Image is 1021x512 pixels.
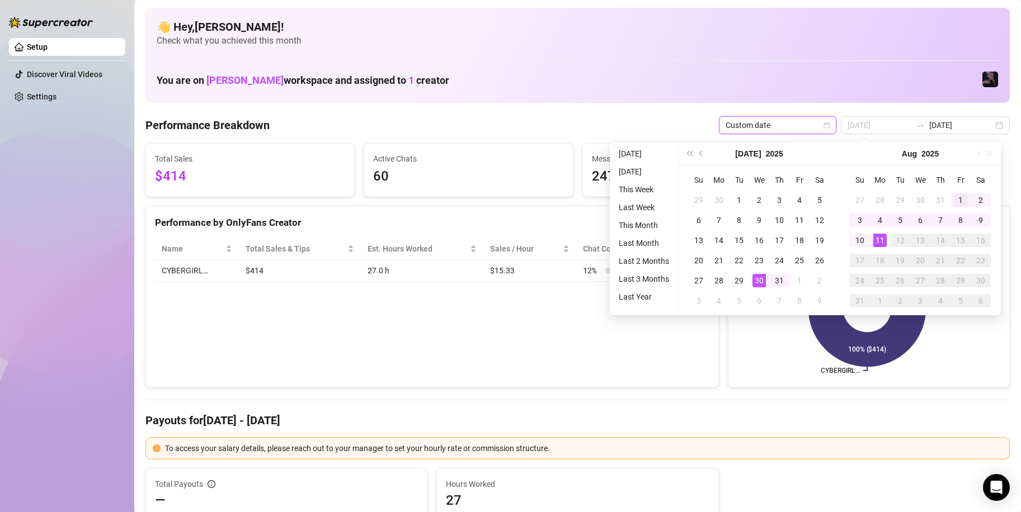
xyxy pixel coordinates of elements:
[974,234,987,247] div: 16
[870,210,890,230] td: 2025-08-04
[870,170,890,190] th: Mo
[789,291,810,311] td: 2025-08-08
[709,230,729,250] td: 2025-07-14
[934,234,947,247] div: 14
[789,250,810,271] td: 2025-07-25
[974,294,987,307] div: 6
[930,190,951,210] td: 2025-07-31
[773,274,786,287] div: 31
[789,271,810,291] td: 2025-08-01
[793,254,806,267] div: 25
[27,70,102,79] a: Discover Viral Videos
[769,230,789,250] td: 2025-07-17
[873,274,887,287] div: 25
[157,74,449,87] h1: You are on workspace and assigned to creator
[951,210,971,230] td: 2025-08-08
[752,254,766,267] div: 23
[890,230,910,250] td: 2025-08-12
[773,254,786,267] div: 24
[930,210,951,230] td: 2025-08-07
[813,294,826,307] div: 9
[773,214,786,227] div: 10
[853,193,867,207] div: 27
[689,230,709,250] td: 2025-07-13
[848,119,911,131] input: Start date
[729,230,749,250] td: 2025-07-15
[361,260,483,282] td: 27.0 h
[749,210,769,230] td: 2025-07-09
[153,444,161,452] span: exclamation-circle
[810,190,830,210] td: 2025-07-05
[890,210,910,230] td: 2025-08-05
[850,250,870,271] td: 2025-08-17
[749,230,769,250] td: 2025-07-16
[870,291,890,311] td: 2025-09-01
[709,250,729,271] td: 2025-07-21
[789,210,810,230] td: 2025-07-11
[752,234,766,247] div: 16
[873,294,887,307] div: 1
[810,271,830,291] td: 2025-08-02
[732,294,746,307] div: 5
[155,238,239,260] th: Name
[971,170,991,190] th: Sa
[951,291,971,311] td: 2025-09-05
[614,183,674,196] li: This Week
[769,190,789,210] td: 2025-07-03
[729,190,749,210] td: 2025-07-01
[934,214,947,227] div: 7
[971,291,991,311] td: 2025-09-06
[614,236,674,250] li: Last Month
[162,243,223,255] span: Name
[692,254,705,267] div: 20
[732,234,746,247] div: 15
[689,250,709,271] td: 2025-07-20
[954,254,967,267] div: 22
[929,119,993,131] input: End date
[813,234,826,247] div: 19
[490,243,561,255] span: Sales / Hour
[712,254,726,267] div: 21
[850,170,870,190] th: Su
[914,234,927,247] div: 13
[971,250,991,271] td: 2025-08-23
[368,243,468,255] div: Est. Hours Worked
[910,271,930,291] td: 2025-08-27
[692,294,705,307] div: 3
[921,143,939,165] button: Choose a year
[870,250,890,271] td: 2025-08-18
[27,92,57,101] a: Settings
[910,291,930,311] td: 2025-09-03
[729,210,749,230] td: 2025-07-08
[709,190,729,210] td: 2025-06-30
[914,274,927,287] div: 27
[821,367,860,374] text: CYBERGIRL…
[408,74,414,86] span: 1
[726,117,830,134] span: Custom date
[769,250,789,271] td: 2025-07-24
[974,274,987,287] div: 30
[793,294,806,307] div: 8
[773,294,786,307] div: 7
[709,210,729,230] td: 2025-07-07
[902,143,917,165] button: Choose a month
[689,190,709,210] td: 2025-06-29
[893,294,907,307] div: 2
[930,271,951,291] td: 2025-08-28
[853,234,867,247] div: 10
[971,230,991,250] td: 2025-08-16
[749,250,769,271] td: 2025-07-23
[971,190,991,210] td: 2025-08-02
[766,143,783,165] button: Choose a year
[951,230,971,250] td: 2025-08-15
[614,272,674,286] li: Last 3 Months
[954,294,967,307] div: 5
[983,474,1010,501] div: Open Intercom Messenger
[853,254,867,267] div: 17
[692,274,705,287] div: 27
[813,254,826,267] div: 26
[870,271,890,291] td: 2025-08-25
[732,274,746,287] div: 29
[870,230,890,250] td: 2025-08-11
[789,230,810,250] td: 2025-07-18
